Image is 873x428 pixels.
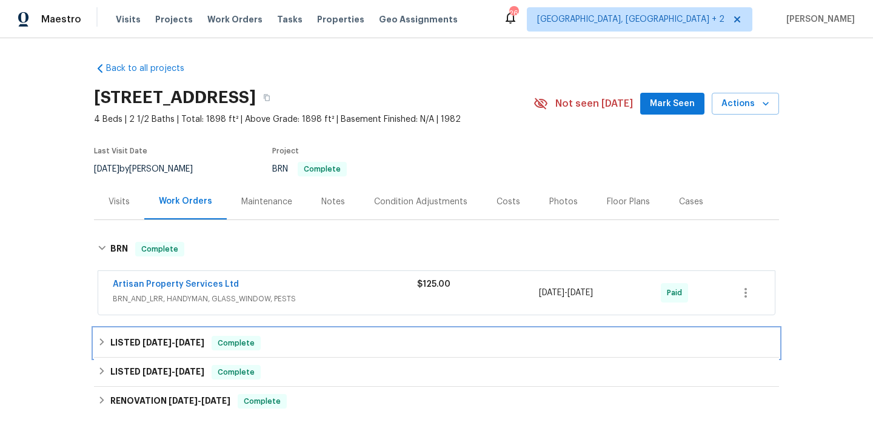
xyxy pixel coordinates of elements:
button: Actions [712,93,779,115]
span: - [539,287,593,299]
div: Floor Plans [607,196,650,208]
div: Costs [497,196,520,208]
div: Maintenance [241,196,292,208]
span: Work Orders [207,13,263,25]
span: BRN [272,165,347,173]
span: - [142,367,204,376]
div: Cases [679,196,703,208]
div: Visits [109,196,130,208]
span: Projects [155,13,193,25]
a: Back to all projects [94,62,210,75]
div: by [PERSON_NAME] [94,162,207,176]
span: [DATE] [539,289,564,297]
h2: [STREET_ADDRESS] [94,92,256,104]
div: 26 [509,7,518,19]
span: [DATE] [142,338,172,347]
span: Actions [721,96,769,112]
span: [DATE] [201,396,230,405]
span: - [142,338,204,347]
span: [GEOGRAPHIC_DATA], [GEOGRAPHIC_DATA] + 2 [537,13,724,25]
span: Complete [136,243,183,255]
span: Complete [299,166,346,173]
h6: RENOVATION [110,394,230,409]
span: [DATE] [169,396,198,405]
span: Last Visit Date [94,147,147,155]
span: [DATE] [175,367,204,376]
h6: LISTED [110,336,204,350]
span: Geo Assignments [379,13,458,25]
div: Condition Adjustments [374,196,467,208]
span: 4 Beds | 2 1/2 Baths | Total: 1898 ft² | Above Grade: 1898 ft² | Basement Finished: N/A | 1982 [94,113,533,125]
button: Mark Seen [640,93,704,115]
span: Complete [213,366,259,378]
span: Paid [667,287,687,299]
span: [DATE] [175,338,204,347]
div: Notes [321,196,345,208]
span: Visits [116,13,141,25]
span: Complete [239,395,286,407]
span: Mark Seen [650,96,695,112]
span: [DATE] [567,289,593,297]
button: Copy Address [256,87,278,109]
span: Not seen [DATE] [555,98,633,110]
span: - [169,396,230,405]
span: Maestro [41,13,81,25]
div: LISTED [DATE]-[DATE]Complete [94,358,779,387]
div: BRN Complete [94,230,779,269]
span: Complete [213,337,259,349]
div: RENOVATION [DATE]-[DATE]Complete [94,387,779,416]
span: Project [272,147,299,155]
span: Tasks [277,15,303,24]
span: Properties [317,13,364,25]
span: $125.00 [417,280,450,289]
span: [DATE] [142,367,172,376]
span: [DATE] [94,165,119,173]
span: [PERSON_NAME] [781,13,855,25]
div: LISTED [DATE]-[DATE]Complete [94,329,779,358]
div: Photos [549,196,578,208]
h6: BRN [110,242,128,256]
div: Work Orders [159,195,212,207]
a: Artisan Property Services Ltd [113,280,239,289]
span: BRN_AND_LRR, HANDYMAN, GLASS_WINDOW, PESTS [113,293,417,305]
h6: LISTED [110,365,204,380]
